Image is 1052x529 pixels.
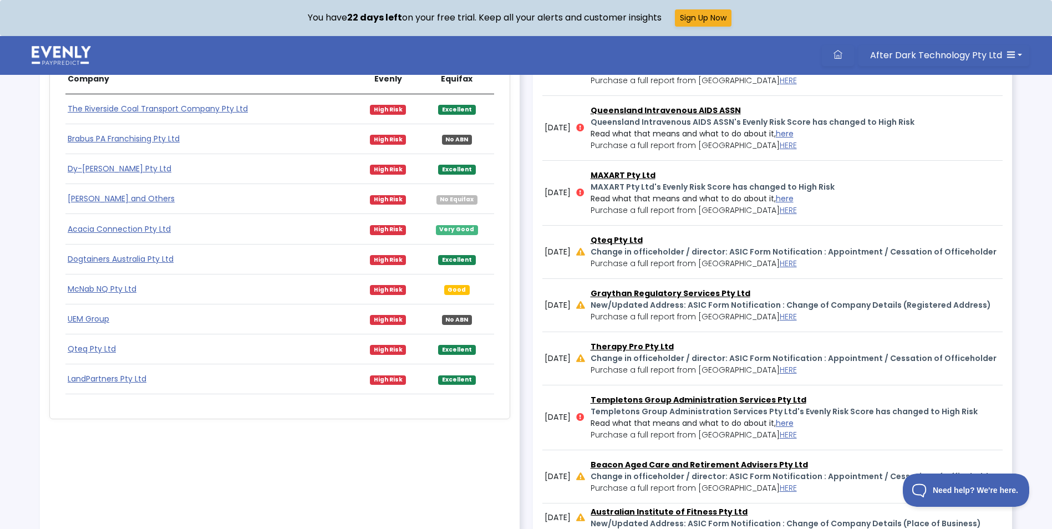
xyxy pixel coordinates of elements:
a: HERE [780,258,797,269]
span: Excellent [438,375,476,385]
a: HERE [780,311,797,322]
td: [DATE] [542,225,574,278]
a: here [776,193,794,204]
td: [DATE] [542,332,574,385]
p: Purchase a full report from [GEOGRAPHIC_DATA] [591,311,1001,323]
a: Beacon Aged Care and Retirement Advisers Pty Ltd [591,459,808,470]
p: Change in officeholder / director: ASIC Form Notification : Appointment / Cessation of Officeholder [591,353,1001,364]
a: Graythan Regulatory Services Pty Ltd [591,288,750,299]
span: Excellent [438,255,476,265]
p: Purchase a full report from [GEOGRAPHIC_DATA] [591,205,1001,216]
a: HERE [780,140,797,151]
td: [DATE] [542,278,574,332]
td: [DATE] [542,385,574,450]
span: High Risk [370,345,406,355]
span: High Risk [370,375,406,385]
a: HERE [780,205,797,216]
p: Change in officeholder / director: ASIC Form Notification : Appointment / Cessation of Officeholder [591,471,1001,482]
div: Read what that means and what to do about it, [591,418,1001,429]
span: No ABN [442,135,472,145]
span: High Risk [370,255,406,265]
a: Australian Institute of Fitness Pty Ltd [591,506,748,517]
p: Purchase a full report from [GEOGRAPHIC_DATA] [591,364,1001,376]
span: No ABN [442,315,472,325]
a: HERE [780,75,797,86]
p: Purchase a full report from [GEOGRAPHIC_DATA] [591,258,1001,269]
a: here [776,418,794,429]
span: High Risk [370,135,406,145]
a: here [776,128,794,139]
a: HERE [780,364,797,375]
a: UEM Group [68,313,109,324]
a: McNab NQ Pty Ltd [68,283,136,294]
span: Excellent [438,345,476,355]
td: [DATE] [542,160,574,225]
p: Purchase a full report from [GEOGRAPHIC_DATA] [591,482,1001,494]
a: Brabus PA Franchising Pty Ltd [68,133,180,144]
a: Templetons Group Administration Services Pty Ltd [591,394,806,405]
a: HERE [780,429,797,440]
td: [DATE] [542,95,574,160]
div: Read what that means and what to do about it, [591,128,1001,140]
th: Company [65,64,356,94]
a: Acacia Connection Pty Ltd [68,223,171,235]
strong: 22 days left [347,11,402,24]
p: Templetons Group Administration Services Pty Ltd's Evenly Risk Score has changed to High Risk [591,406,1001,418]
span: High Risk [370,195,406,205]
p: New/Updated Address: ASIC Form Notification : Change of Company Details (Registered Address) [591,299,1001,311]
div: Read what that means and what to do about it, [591,193,1001,205]
span: No Equifax [436,195,478,205]
span: High Risk [370,165,406,175]
a: Qteq Pty Ltd [68,343,116,354]
th: Equifax [420,64,494,94]
p: Purchase a full report from [GEOGRAPHIC_DATA] [591,75,1001,87]
p: Change in officeholder / director: ASIC Form Notification : Appointment / Cessation of Officeholder [591,246,1001,258]
a: LandPartners Pty Ltd [68,373,146,384]
a: MAXART Pty Ltd [591,170,655,181]
span: Very Good [436,225,479,235]
a: Qteq Pty Ltd [591,235,643,246]
p: Purchase a full report from [GEOGRAPHIC_DATA] [591,140,1001,151]
span: Excellent [438,165,476,175]
div: These are your 10 highest risk customers [65,53,494,404]
span: High Risk [370,105,406,115]
td: [DATE] [542,450,574,503]
a: [PERSON_NAME] and Others [68,193,175,204]
span: High Risk [370,285,406,295]
span: Excellent [438,105,476,115]
span: High Risk [370,225,406,235]
button: Sign Up Now [675,9,731,27]
a: Therapy Pro Pty Ltd [591,341,674,352]
a: Queensland Intravenous AIDS ASSN [591,105,741,116]
p: Queensland Intravenous AIDS ASSN's Evenly Risk Score has changed to High Risk [591,116,1001,128]
a: Dy-[PERSON_NAME] Pty Ltd [68,163,171,174]
p: MAXART Pty Ltd's Evenly Risk Score has changed to High Risk [591,181,1001,193]
a: The Riverside Coal Transport Company Pty Ltd [68,103,248,114]
iframe: Toggle Customer Support [903,474,1030,507]
p: Purchase a full report from [GEOGRAPHIC_DATA] [591,429,1001,441]
th: Evenly [356,64,420,94]
a: Dogtainers Australia Pty Ltd [68,253,174,264]
span: High Risk [370,315,406,325]
button: After Dark Technology Pty Ltd [858,45,1029,66]
img: logo [32,46,91,65]
a: HERE [780,482,797,494]
span: Good [444,285,470,295]
span: After Dark Technology Pty Ltd [870,49,1002,62]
